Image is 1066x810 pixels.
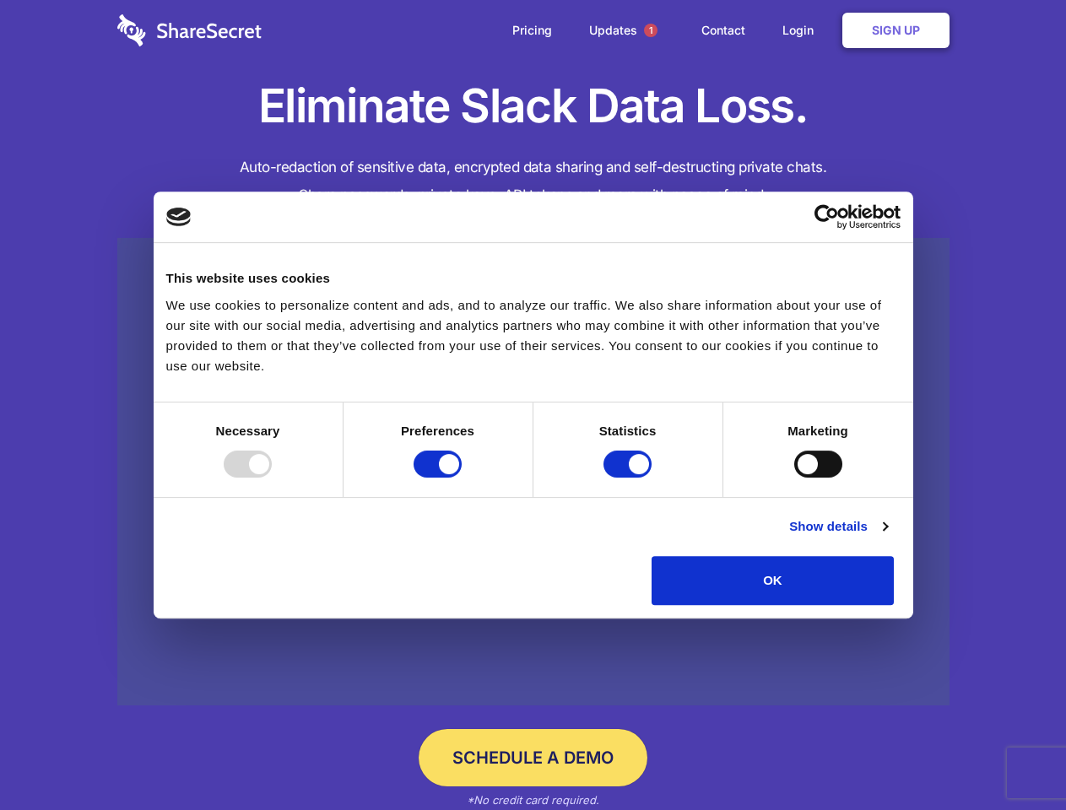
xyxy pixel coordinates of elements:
a: Contact [685,4,762,57]
a: Usercentrics Cookiebot - opens in a new window [753,204,901,229]
a: Wistia video thumbnail [117,238,950,706]
h4: Auto-redaction of sensitive data, encrypted data sharing and self-destructing private chats. Shar... [117,154,950,209]
strong: Statistics [599,424,657,438]
span: 1 [644,24,657,37]
a: Schedule a Demo [419,729,647,786]
a: Show details [789,516,887,537]
strong: Necessary [216,424,280,438]
div: This website uses cookies [166,268,901,289]
button: OK [652,556,894,605]
div: We use cookies to personalize content and ads, and to analyze our traffic. We also share informat... [166,295,901,376]
a: Sign Up [842,13,950,48]
strong: Marketing [787,424,848,438]
em: *No credit card required. [467,793,599,807]
img: logo [166,208,192,226]
h1: Eliminate Slack Data Loss. [117,76,950,137]
a: Pricing [495,4,569,57]
strong: Preferences [401,424,474,438]
img: logo-wordmark-white-trans-d4663122ce5f474addd5e946df7df03e33cb6a1c49d2221995e7729f52c070b2.svg [117,14,262,46]
a: Login [766,4,839,57]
